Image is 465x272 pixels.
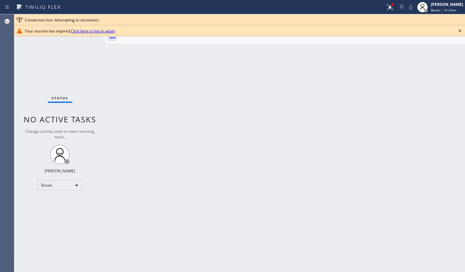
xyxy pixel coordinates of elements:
span: Your session has expired. [25,28,115,34]
div: [PERSON_NAME] [431,2,463,7]
div: Break [37,180,83,191]
span: Change activity state to start receiving tasks. [25,129,95,140]
span: Status [52,96,68,100]
button: Mute [406,3,415,12]
span: Connection lost. Attempting to reconnect. [25,17,99,23]
span: Break | 1h 2min [431,8,456,12]
a: Click here to log in again [71,28,115,34]
span: No active tasks [24,114,96,125]
div: [PERSON_NAME] [45,168,75,174]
